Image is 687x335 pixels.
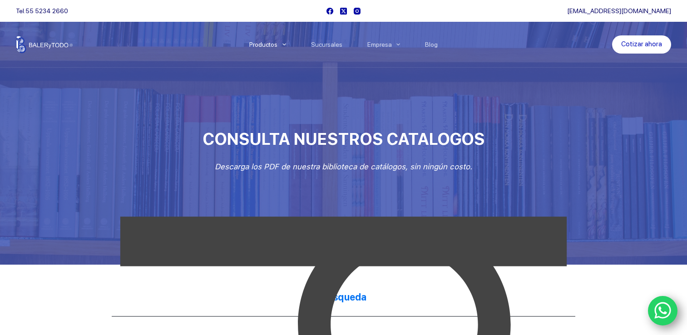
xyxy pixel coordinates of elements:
[648,296,678,326] a: WhatsApp
[25,7,68,15] a: 55 5234 2660
[237,22,450,67] nav: Menu Principal
[567,7,671,15] a: [EMAIL_ADDRESS][DOMAIN_NAME]
[340,8,347,15] a: X (Twitter)
[612,35,671,54] a: Cotizar ahora
[16,7,68,15] span: Tel.
[16,36,73,53] img: Balerytodo
[326,8,333,15] a: Facebook
[354,8,361,15] a: Instagram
